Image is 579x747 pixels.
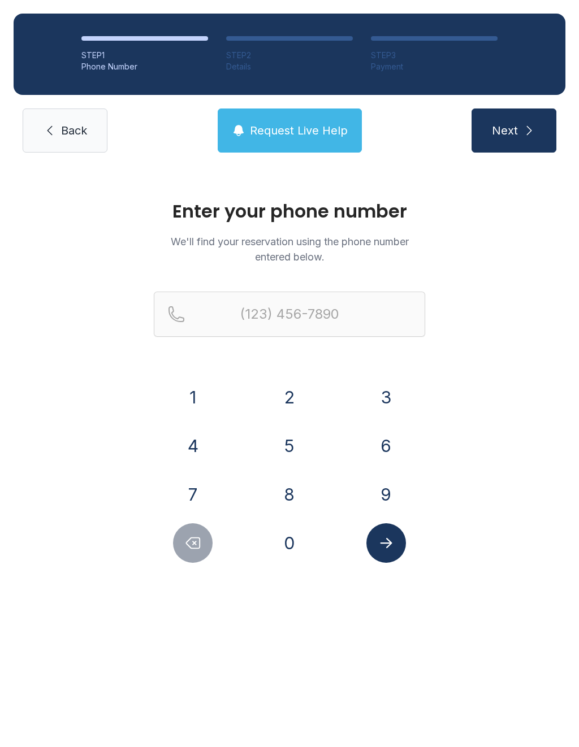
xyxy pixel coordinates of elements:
[366,377,406,417] button: 3
[61,123,87,138] span: Back
[173,377,213,417] button: 1
[226,50,353,61] div: STEP 2
[366,523,406,563] button: Submit lookup form
[173,523,213,563] button: Delete number
[270,377,309,417] button: 2
[366,426,406,466] button: 6
[154,202,425,220] h1: Enter your phone number
[366,475,406,514] button: 9
[154,292,425,337] input: Reservation phone number
[81,61,208,72] div: Phone Number
[173,475,213,514] button: 7
[371,61,498,72] div: Payment
[81,50,208,61] div: STEP 1
[226,61,353,72] div: Details
[371,50,498,61] div: STEP 3
[270,475,309,514] button: 8
[270,426,309,466] button: 5
[270,523,309,563] button: 0
[154,234,425,264] p: We'll find your reservation using the phone number entered below.
[173,426,213,466] button: 4
[250,123,348,138] span: Request Live Help
[492,123,518,138] span: Next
